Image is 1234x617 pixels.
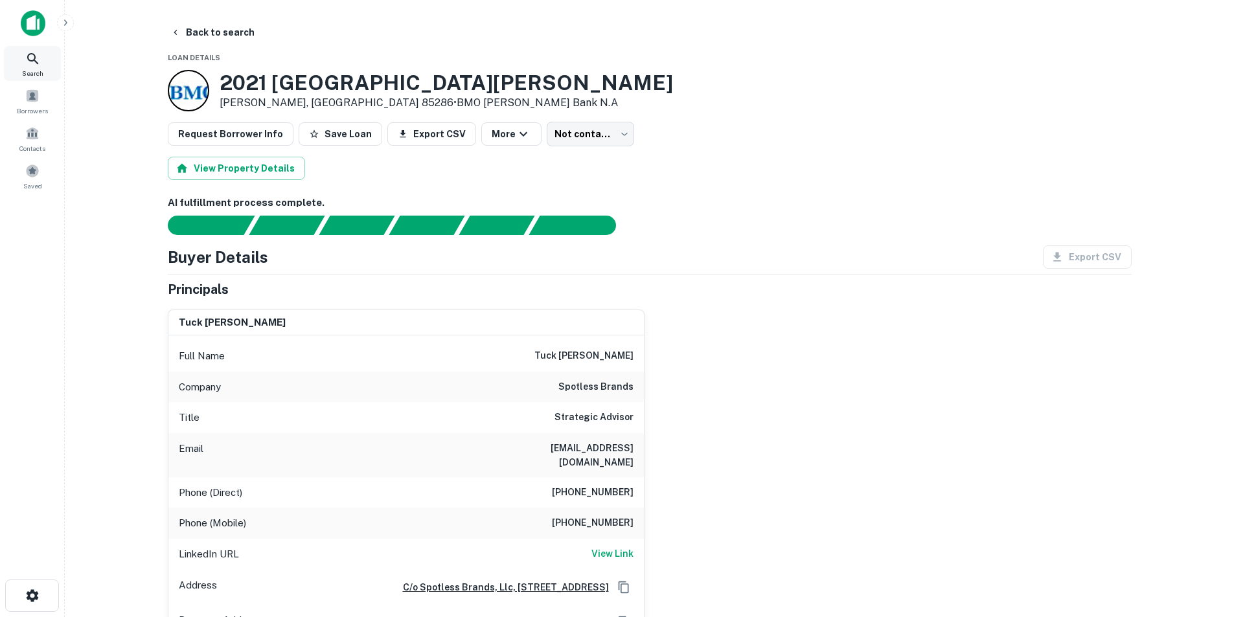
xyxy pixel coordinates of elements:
[552,515,634,531] h6: [PHONE_NUMBER]
[1169,513,1234,576] iframe: Chat Widget
[299,122,382,146] button: Save Loan
[17,106,48,116] span: Borrowers
[4,84,61,118] a: Borrowers
[534,348,634,364] h6: tuck [PERSON_NAME]
[319,216,394,235] div: Documents found, AI parsing details...
[591,546,634,561] h6: View Link
[168,196,1132,210] h6: AI fulfillment process complete.
[4,159,61,194] a: Saved
[457,96,618,109] a: BMO [PERSON_NAME] Bank N.A
[554,410,634,425] h6: Strategic Advisor
[152,216,249,235] div: Sending borrower request to AI...
[168,157,305,180] button: View Property Details
[614,578,634,597] button: Copy Address
[168,245,268,269] h4: Buyer Details
[23,181,42,191] span: Saved
[179,546,239,562] p: LinkedIn URL
[179,348,225,364] p: Full Name
[591,546,634,562] a: View Link
[459,216,534,235] div: Principals found, still searching for contact information. This may take time...
[393,580,609,594] a: C/o Spotless Brands, Llc, [STREET_ADDRESS]
[168,280,229,299] h5: Principals
[179,379,221,395] p: Company
[168,122,293,146] button: Request Borrower Info
[220,71,673,95] h3: 2021 [GEOGRAPHIC_DATA][PERSON_NAME]
[4,121,61,156] a: Contacts
[179,515,246,531] p: Phone (Mobile)
[179,441,203,469] p: Email
[22,68,43,78] span: Search
[478,441,634,469] h6: [EMAIL_ADDRESS][DOMAIN_NAME]
[179,315,286,330] h6: tuck [PERSON_NAME]
[552,485,634,500] h6: [PHONE_NUMBER]
[165,21,260,44] button: Back to search
[168,54,220,62] span: Loan Details
[179,485,242,500] p: Phone (Direct)
[179,410,200,425] p: Title
[21,10,45,36] img: capitalize-icon.png
[179,578,217,597] p: Address
[558,379,634,395] h6: spotless brands
[547,122,634,146] div: Not contacted
[19,143,45,153] span: Contacts
[220,95,673,111] p: [PERSON_NAME], [GEOGRAPHIC_DATA] 85286 •
[249,216,325,235] div: Your request is received and processing...
[481,122,542,146] button: More
[387,122,476,146] button: Export CSV
[4,46,61,81] a: Search
[389,216,464,235] div: Principals found, AI now looking for contact information...
[529,216,632,235] div: AI fulfillment process complete.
